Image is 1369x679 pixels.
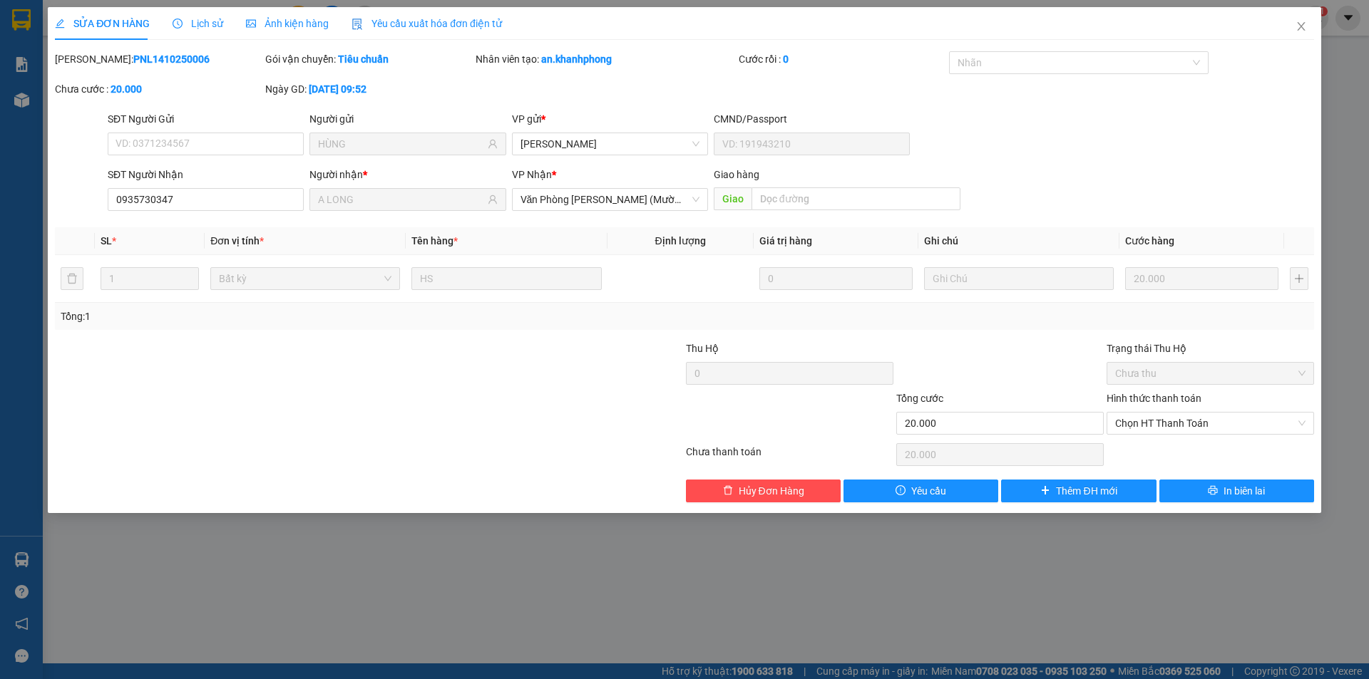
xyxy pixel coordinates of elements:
[1107,341,1314,356] div: Trạng thái Thu Hộ
[411,267,601,290] input: VD: Bàn, Ghế
[1125,267,1278,290] input: 0
[55,81,262,97] div: Chưa cước :
[246,19,256,28] span: picture
[752,187,960,210] input: Dọc đường
[108,111,304,127] div: SĐT Người Gửi
[1115,413,1306,434] span: Chọn HT Thanh Toán
[911,483,946,499] span: Yêu cầu
[521,133,699,155] span: Phạm Ngũ Lão
[1115,363,1306,384] span: Chưa thu
[896,485,906,497] span: exclamation-circle
[1107,393,1201,404] label: Hình thức thanh toán
[173,18,223,29] span: Lịch sử
[61,309,528,324] div: Tổng: 1
[55,51,262,67] div: [PERSON_NAME]:
[1208,485,1218,497] span: printer
[512,169,552,180] span: VP Nhận
[714,169,759,180] span: Giao hàng
[111,83,142,95] b: 20.000
[61,267,83,290] button: delete
[55,19,65,28] span: edit
[309,83,366,95] b: [DATE] 09:52
[739,483,804,499] span: Hủy Đơn Hàng
[723,485,733,497] span: delete
[338,53,389,65] b: Tiêu chuẩn
[714,111,910,127] div: CMND/Passport
[924,267,1114,290] input: Ghi Chú
[219,268,391,289] span: Bất kỳ
[1159,480,1314,502] button: printerIn biên lai
[476,51,736,67] div: Nhân viên tạo:
[246,18,329,29] span: Ảnh kiện hàng
[512,111,708,127] div: VP gửi
[1290,267,1308,290] button: plus
[210,235,264,247] span: Đơn vị tính
[488,139,498,149] span: user
[1001,480,1156,502] button: plusThêm ĐH mới
[108,167,304,182] div: SĐT Người Nhận
[759,235,812,247] span: Giá trị hàng
[488,195,498,204] span: user
[265,51,473,67] div: Gói vận chuyển:
[352,19,363,30] img: icon
[655,235,706,247] span: Định lượng
[918,227,1119,255] th: Ghi chú
[1224,483,1265,499] span: In biên lai
[411,235,458,247] span: Tên hàng
[686,480,841,502] button: deleteHủy Đơn Hàng
[1125,235,1174,247] span: Cước hàng
[844,480,998,502] button: exclamation-circleYêu cầu
[173,19,183,28] span: clock-circle
[896,393,943,404] span: Tổng cước
[55,18,150,29] span: SỬA ĐƠN HÀNG
[309,111,506,127] div: Người gửi
[714,187,752,210] span: Giao
[318,136,484,152] input: Tên người gửi
[739,51,946,67] div: Cước rồi :
[265,81,473,97] div: Ngày GD:
[521,189,699,210] span: Văn Phòng Trần Phú (Mường Thanh)
[1056,483,1117,499] span: Thêm ĐH mới
[309,167,506,182] div: Người nhận
[714,133,910,155] input: VD: 191943210
[1040,485,1050,497] span: plus
[759,267,913,290] input: 0
[352,18,502,29] span: Yêu cầu xuất hóa đơn điện tử
[541,53,612,65] b: an.khanhphong
[133,53,210,65] b: PNL1410250006
[1296,21,1307,32] span: close
[101,235,112,247] span: SL
[1281,7,1321,47] button: Close
[684,444,895,469] div: Chưa thanh toán
[783,53,789,65] b: 0
[318,192,484,207] input: Tên người nhận
[686,343,719,354] span: Thu Hộ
